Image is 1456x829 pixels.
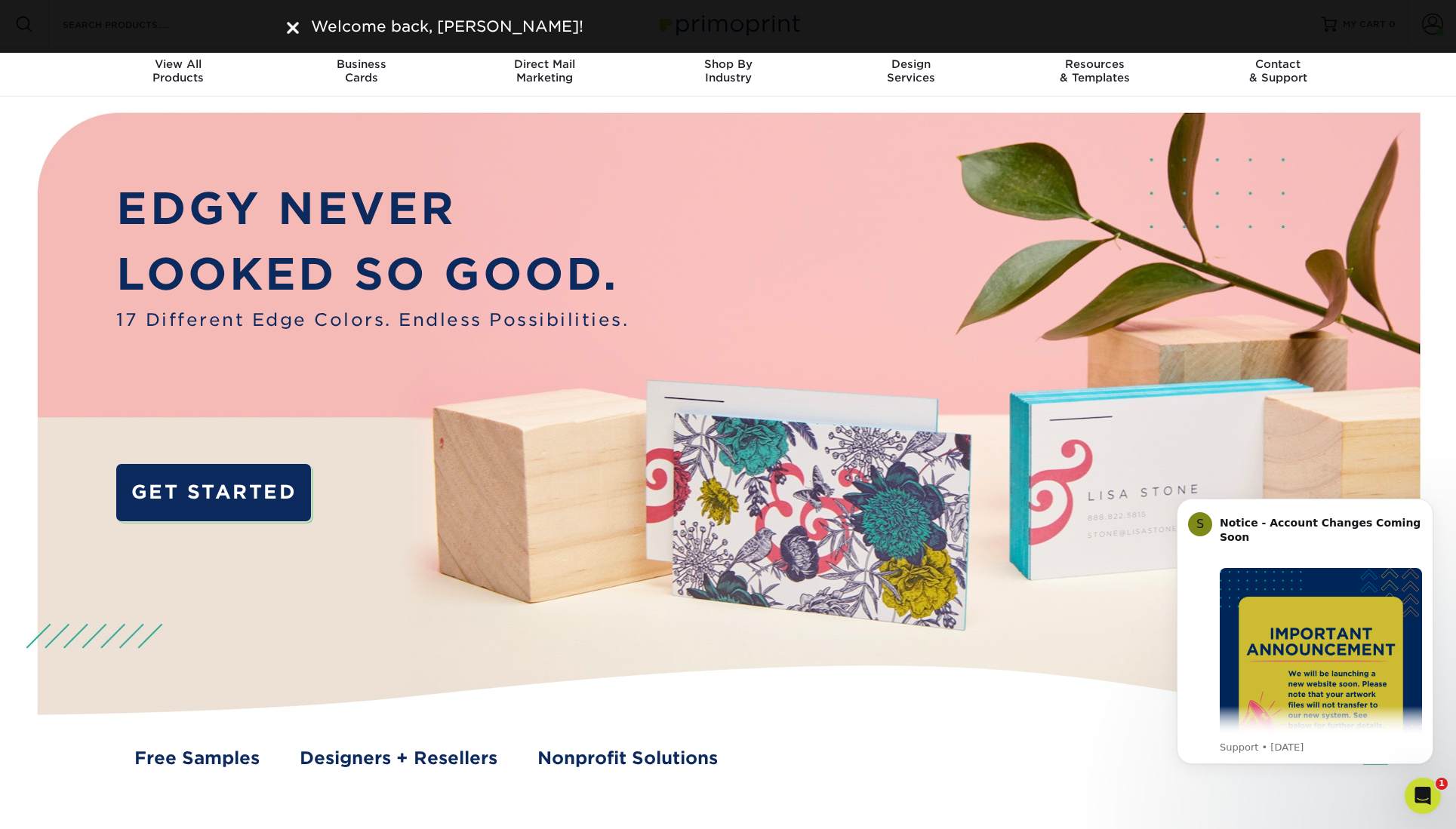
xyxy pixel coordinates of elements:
[134,745,260,772] a: Free Samples
[269,57,453,84] div: Cards
[1154,480,1456,821] iframe: Intercom notifications message
[311,17,583,35] span: Welcome back, [PERSON_NAME]!
[636,57,820,84] div: Industry
[453,57,636,84] div: Marketing
[116,464,311,521] a: GET STARTED
[1405,778,1441,814] iframe: Intercom live chat
[269,57,453,71] span: Business
[116,176,629,241] p: EDGY NEVER
[87,57,270,84] div: Products
[636,57,820,71] span: Shop By
[537,745,718,772] a: Nonprofit Solutions
[287,22,299,34] img: close
[1187,57,1370,71] span: Contact
[269,48,453,97] a: BusinessCards
[116,307,629,333] span: 17 Different Edge Colors. Endless Possibilities.
[116,241,629,307] p: LOOKED SO GOOD.
[1187,57,1370,84] div: & Support
[820,48,1003,97] a: DesignServices
[820,57,1003,71] span: Design
[453,48,636,97] a: Direct MailMarketing
[1003,57,1187,71] span: Resources
[87,57,270,71] span: View All
[820,57,1003,84] div: Services
[636,48,820,97] a: Shop ByIndustry
[300,745,497,772] a: Designers + Resellers
[1187,48,1370,97] a: Contact& Support
[1436,778,1448,790] span: 1
[453,57,636,71] span: Direct Mail
[1003,48,1187,97] a: Resources& Templates
[1003,57,1187,84] div: & Templates
[87,48,270,97] a: View AllProducts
